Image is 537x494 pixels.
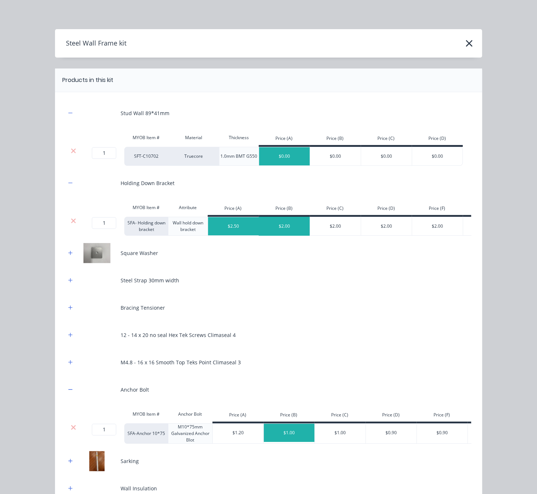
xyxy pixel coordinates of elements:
div: $0.00 [259,147,310,165]
div: $2.00 [310,217,361,235]
div: Price (C) [314,409,365,423]
div: Bracing Tensioner [121,304,165,311]
div: M10*75mm Galvanized Anchor Blot [168,423,212,444]
div: Products in this kit [62,76,113,85]
div: Price (C) [310,202,361,217]
div: $0.00 [412,147,463,165]
img: Square Washer [79,243,115,263]
div: $2.00 [463,217,514,235]
div: Sarking [121,457,139,465]
div: Attribute [168,200,208,215]
div: 1.0mm BMT G550 [219,147,259,166]
div: Price (B) [310,132,361,147]
div: Price (A) [259,132,310,147]
div: $2.00 [412,217,463,235]
div: Price (A) [208,202,259,217]
div: M4.8 - 16 x 16 Smooth Top Teks Point Climaseal 3 [121,358,241,366]
div: Truecore [168,147,219,166]
div: Steel Strap 30mm width [121,277,179,284]
input: ? [92,147,116,159]
div: Price (B) [263,409,314,423]
div: $0.00 [361,147,412,165]
div: $1.00 [468,424,519,442]
div: Material [168,130,219,145]
div: MYOB Item # [124,130,168,145]
div: Price (H) [467,409,518,423]
div: Anchor Bolt [121,386,149,393]
div: Stud Wall 89*41mm [121,109,169,117]
div: 12 - 14 x 20 no seal Hex Tek Screws Climaseal 4 [121,331,236,339]
div: SFA- Holding down bracket [124,217,168,236]
div: $0.00 [310,147,361,165]
div: $2.00 [259,217,310,235]
div: $0.90 [366,424,417,442]
div: Square Washer [121,249,158,257]
div: Price (D) [361,202,412,217]
div: Price (D) [365,409,416,423]
div: Price (B) [259,202,310,217]
div: Wall hold down bracket [168,217,208,236]
div: Price (F) [416,409,467,423]
div: Price (C) [361,132,412,147]
div: SFT-C10702 [124,147,168,166]
div: Price (D) [412,132,463,147]
h4: Steel Wall Frame kit [55,36,126,50]
div: Thickness [219,130,259,145]
div: Price (H) [463,202,514,217]
div: Wall Insulation [121,485,157,492]
div: Price (F) [412,202,463,217]
div: Price (A) [212,409,263,423]
div: $0.90 [417,424,468,442]
img: Sarking [79,451,115,471]
div: SFA-Anchor 10*75 [124,423,168,444]
div: $1.20 [213,424,264,442]
div: $1.00 [264,424,315,442]
div: MYOB Item # [124,407,168,422]
div: $1.00 [315,424,366,442]
div: Anchor Bolt [168,407,212,422]
div: $2.50 [208,217,259,235]
input: ? [92,424,116,435]
div: $2.00 [361,217,412,235]
div: Holding Down Bracket [121,179,175,187]
div: MYOB Item # [124,200,168,215]
input: ? [92,217,116,229]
